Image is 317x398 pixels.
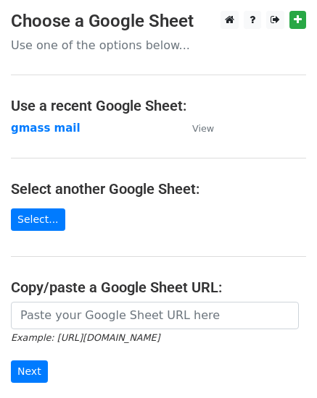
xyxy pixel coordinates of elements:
[11,97,306,114] h4: Use a recent Google Sheet:
[11,279,306,296] h4: Copy/paste a Google Sheet URL:
[11,360,48,383] input: Next
[192,123,214,134] small: View
[178,122,214,135] a: View
[11,11,306,32] h3: Choose a Google Sheet
[11,38,306,53] p: Use one of the options below...
[11,180,306,198] h4: Select another Google Sheet:
[11,208,65,231] a: Select...
[11,332,160,343] small: Example: [URL][DOMAIN_NAME]
[11,302,299,329] input: Paste your Google Sheet URL here
[11,122,81,135] a: gmass mail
